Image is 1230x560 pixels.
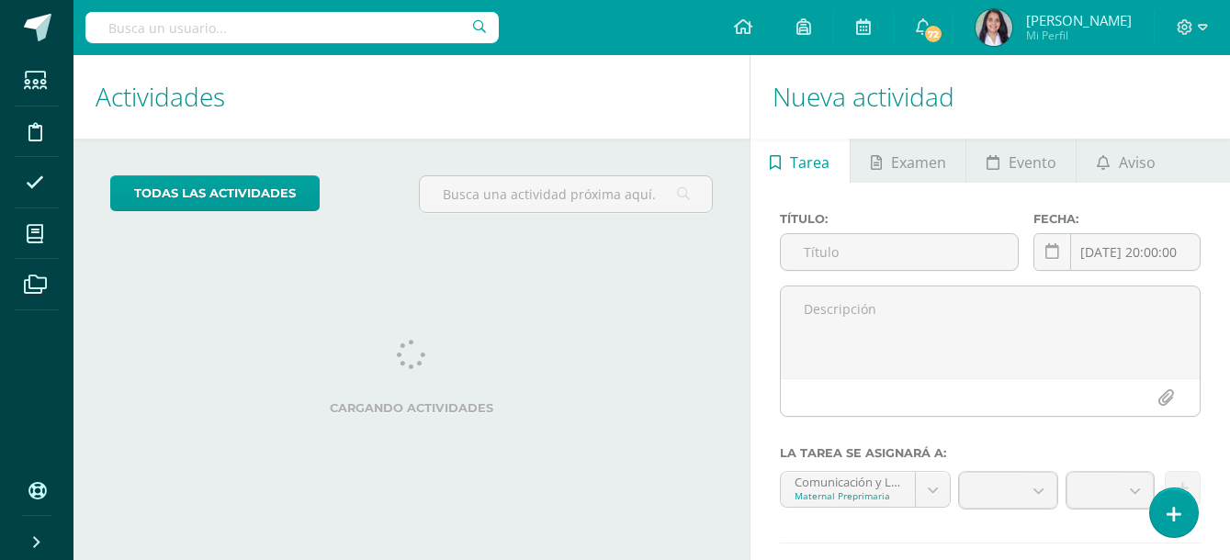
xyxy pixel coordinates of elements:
[795,472,901,489] div: Comunicación y Lenguaje 'A'
[773,55,1208,139] h1: Nueva actividad
[781,234,1019,270] input: Título
[85,12,499,43] input: Busca un usuario...
[1026,11,1132,29] span: [PERSON_NAME]
[923,24,943,44] span: 72
[96,55,728,139] h1: Actividades
[110,175,320,211] a: todas las Actividades
[790,140,829,185] span: Tarea
[851,139,965,183] a: Examen
[1034,234,1200,270] input: Fecha de entrega
[976,9,1012,46] img: 8fd929129f210ac7bd21a469bef1b60d.png
[1026,28,1132,43] span: Mi Perfil
[781,472,950,507] a: Comunicación y Lenguaje 'A'Maternal Preprimaria
[780,212,1020,226] label: Título:
[795,489,901,502] div: Maternal Preprimaria
[750,139,850,183] a: Tarea
[1009,140,1056,185] span: Evento
[1077,139,1175,183] a: Aviso
[1119,140,1156,185] span: Aviso
[1033,212,1201,226] label: Fecha:
[966,139,1076,183] a: Evento
[420,176,712,212] input: Busca una actividad próxima aquí...
[891,140,946,185] span: Examen
[110,401,713,415] label: Cargando actividades
[780,446,1201,460] label: La tarea se asignará a:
